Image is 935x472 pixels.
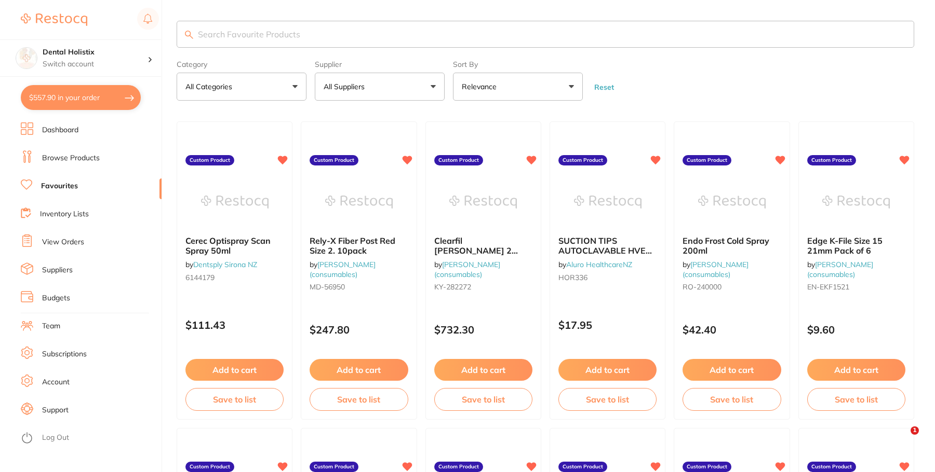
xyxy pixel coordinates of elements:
[185,462,234,472] label: Custom Product
[42,321,60,331] a: Team
[807,260,873,279] a: [PERSON_NAME] (consumables)
[683,324,781,336] p: $42.40
[683,260,749,279] span: by
[43,59,148,70] p: Switch account
[42,377,70,387] a: Account
[310,388,408,411] button: Save to list
[21,430,158,447] button: Log Out
[453,73,583,101] button: Relevance
[42,405,69,415] a: Support
[434,155,483,165] label: Custom Product
[41,181,78,191] a: Favourites
[185,81,236,92] p: All Categories
[315,60,445,68] label: Supplier
[177,60,306,68] label: Category
[558,235,652,265] span: SUCTION TIPS AUTOCLAVABLE HVE PEDO
[310,235,395,255] span: Rely-X Fiber Post Red Size 2. 10pack
[185,273,215,282] span: 6144179
[42,265,73,275] a: Suppliers
[434,235,527,274] span: Clearfil [PERSON_NAME] 2 Value Kit 3x Primer 6ml and 3x Bond 5ml
[434,462,483,472] label: Custom Product
[434,260,500,279] span: by
[807,462,856,472] label: Custom Product
[434,260,500,279] a: [PERSON_NAME] (consumables)
[591,82,617,92] button: Reset
[683,235,769,255] span: Endo Frost Cold Spray 200ml
[807,324,905,336] p: $9.60
[889,426,914,451] iframe: Intercom live chat
[683,260,749,279] a: [PERSON_NAME] (consumables)
[683,155,731,165] label: Custom Product
[21,85,141,110] button: $557.90 in your order
[310,260,376,279] span: by
[558,260,632,269] span: by
[558,273,587,282] span: HOR336
[42,293,70,303] a: Budgets
[310,155,358,165] label: Custom Product
[807,235,883,255] span: Edge K-File Size 15 21mm Pack of 6
[310,236,408,255] b: Rely-X Fiber Post Red Size 2. 10pack
[558,155,607,165] label: Custom Product
[807,236,905,255] b: Edge K-File Size 15 21mm Pack of 6
[310,462,358,472] label: Custom Product
[42,125,78,135] a: Dashboard
[807,388,905,411] button: Save to list
[566,260,632,269] a: Aluro HealthcareNZ
[434,236,532,255] b: Clearfil SE BOND 2 Value Kit 3x Primer 6ml and 3x Bond 5ml
[42,349,87,359] a: Subscriptions
[16,48,37,68] img: Dental Holistix
[310,359,408,381] button: Add to cart
[193,260,257,269] a: Dentsply Sirona NZ
[324,81,369,92] p: All Suppliers
[683,462,731,472] label: Custom Product
[42,237,84,247] a: View Orders
[558,319,657,331] p: $17.95
[434,388,532,411] button: Save to list
[310,324,408,336] p: $247.80
[558,359,657,381] button: Add to cart
[558,462,607,472] label: Custom Product
[177,73,306,101] button: All Categories
[310,282,345,291] span: MD-56950
[683,236,781,255] b: Endo Frost Cold Spray 200ml
[185,319,284,331] p: $111.43
[325,176,393,228] img: Rely-X Fiber Post Red Size 2. 10pack
[807,359,905,381] button: Add to cart
[807,155,856,165] label: Custom Product
[453,60,583,68] label: Sort By
[185,235,271,255] span: Cerec Optispray Scan Spray 50ml
[185,260,257,269] span: by
[42,153,100,163] a: Browse Products
[807,282,849,291] span: EN-EKF1521
[434,324,532,336] p: $732.30
[558,388,657,411] button: Save to list
[462,81,501,92] p: Relevance
[911,426,919,435] span: 1
[683,282,722,291] span: RO-240000
[185,359,284,381] button: Add to cart
[201,176,269,228] img: Cerec Optispray Scan Spray 50ml
[43,47,148,58] h4: Dental Holistix
[315,73,445,101] button: All Suppliers
[40,209,89,219] a: Inventory Lists
[698,176,766,228] img: Endo Frost Cold Spray 200ml
[185,155,234,165] label: Custom Product
[434,282,471,291] span: KY-282272
[21,8,87,32] a: Restocq Logo
[822,176,890,228] img: Edge K-File Size 15 21mm Pack of 6
[310,260,376,279] a: [PERSON_NAME] (consumables)
[42,433,69,443] a: Log Out
[177,21,914,48] input: Search Favourite Products
[449,176,517,228] img: Clearfil SE BOND 2 Value Kit 3x Primer 6ml and 3x Bond 5ml
[434,359,532,381] button: Add to cart
[185,388,284,411] button: Save to list
[574,176,642,228] img: SUCTION TIPS AUTOCLAVABLE HVE PEDO
[558,236,657,255] b: SUCTION TIPS AUTOCLAVABLE HVE PEDO
[21,13,87,26] img: Restocq Logo
[683,388,781,411] button: Save to list
[185,236,284,255] b: Cerec Optispray Scan Spray 50ml
[683,359,781,381] button: Add to cart
[807,260,873,279] span: by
